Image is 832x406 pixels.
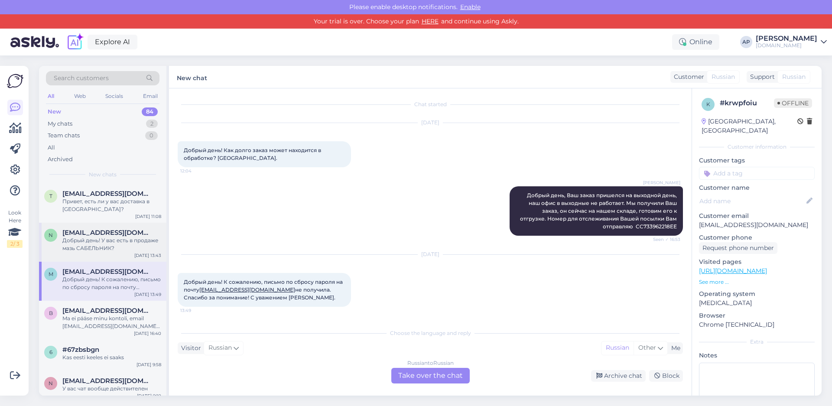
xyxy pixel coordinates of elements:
[62,237,161,252] div: Добрый день! У вас есть в продаже мазь САБЕЛЬНИК?
[184,279,344,301] span: Добрый день! К сожалению, письмо по сбросу пароля на почту не получила. Спасибо за понимание! С у...
[747,72,775,81] div: Support
[706,101,710,107] span: k
[88,35,137,49] a: Explore AI
[699,143,815,151] div: Customer information
[208,343,232,353] span: Russian
[62,385,161,393] div: У вас чат вообще действителен
[672,34,719,50] div: Online
[178,101,683,108] div: Chat started
[141,91,159,102] div: Email
[178,250,683,258] div: [DATE]
[48,155,73,164] div: Archived
[520,192,678,230] span: Добрый день, Ваш заказ пришелся на выходной день, наш офис в выходные не работает. Мы получили Ва...
[699,289,815,299] p: Operating system
[49,271,53,277] span: m
[638,344,656,351] span: Other
[49,349,52,355] span: 6
[699,211,815,221] p: Customer email
[699,278,815,286] p: See more ...
[419,17,441,25] a: HERE
[699,156,815,165] p: Customer tags
[72,91,88,102] div: Web
[699,183,815,192] p: Customer name
[699,221,815,230] p: [EMAIL_ADDRESS][DOMAIN_NAME]
[649,370,683,382] div: Block
[48,120,72,128] div: My chats
[699,338,815,346] div: Extra
[146,120,158,128] div: 2
[49,193,52,199] span: t
[591,370,646,382] div: Archive chat
[643,179,680,186] span: [PERSON_NAME]
[177,71,207,83] label: New chat
[62,307,153,315] span: braunoola@gmail.com
[142,107,158,116] div: 84
[62,315,161,330] div: Ma ei pääse minu kontoli, email [EMAIL_ADDRESS][DOMAIN_NAME] mi git parooliuuendamise linkki ei o...
[178,344,201,353] div: Visitor
[134,252,161,259] div: [DATE] 13:43
[136,361,161,368] div: [DATE] 9:58
[134,330,161,337] div: [DATE] 16:40
[54,74,109,83] span: Search customers
[199,286,295,293] a: [EMAIL_ADDRESS][DOMAIN_NAME]
[670,72,704,81] div: Customer
[62,346,99,354] span: #67zbsbgn
[391,368,470,383] div: Take over the chat
[782,72,806,81] span: Russian
[7,73,23,89] img: Askly Logo
[699,242,777,254] div: Request phone number
[48,143,55,152] div: All
[104,91,125,102] div: Socials
[699,351,815,360] p: Notes
[62,198,161,213] div: Привет, есть ли у вас доставка в [GEOGRAPHIC_DATA]?
[135,213,161,220] div: [DATE] 11:08
[668,344,680,353] div: Me
[407,359,454,367] div: Russian to Russian
[699,311,815,320] p: Browser
[712,72,735,81] span: Russian
[699,233,815,242] p: Customer phone
[7,240,23,248] div: 2 / 3
[178,329,683,337] div: Choose the language and reply
[774,98,812,108] span: Offline
[756,35,827,49] a: [PERSON_NAME][DOMAIN_NAME]
[62,377,153,385] span: nastyxa86@list.ru
[699,167,815,180] input: Add a tag
[178,119,683,127] div: [DATE]
[89,171,117,179] span: New chats
[720,98,774,108] div: # krwpfoiu
[66,33,84,51] img: explore-ai
[49,232,53,238] span: n
[756,42,817,49] div: [DOMAIN_NAME]
[49,310,53,316] span: b
[134,291,161,298] div: [DATE] 13:49
[180,307,213,314] span: 13:49
[49,380,53,387] span: n
[62,190,153,198] span: tereshenkov1901@gmail.com
[48,131,80,140] div: Team chats
[699,196,805,206] input: Add name
[699,257,815,266] p: Visited pages
[7,209,23,248] div: Look Here
[180,168,213,174] span: 12:04
[145,131,158,140] div: 0
[62,229,153,237] span: natan375@yahoo.com
[702,117,797,135] div: [GEOGRAPHIC_DATA], [GEOGRAPHIC_DATA]
[699,320,815,329] p: Chrome [TECHNICAL_ID]
[756,35,817,42] div: [PERSON_NAME]
[699,299,815,308] p: [MEDICAL_DATA]
[601,341,634,354] div: Russian
[458,3,483,11] span: Enable
[137,393,161,399] div: [DATE] 9:10
[62,276,161,291] div: Добрый день! К сожалению, письмо по сбросу пароля на почту [EMAIL_ADDRESS][DOMAIN_NAME] не получи...
[46,91,56,102] div: All
[62,268,153,276] span: marinaglusskova@gmail.com
[62,354,161,361] div: Kas eesti keeles ei saaks
[184,147,322,161] span: Добрый день! Как долго заказ может находится в обработке? [GEOGRAPHIC_DATA].
[48,107,61,116] div: New
[648,236,680,243] span: Seen ✓ 16:53
[740,36,752,48] div: AP
[699,267,767,275] a: [URL][DOMAIN_NAME]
